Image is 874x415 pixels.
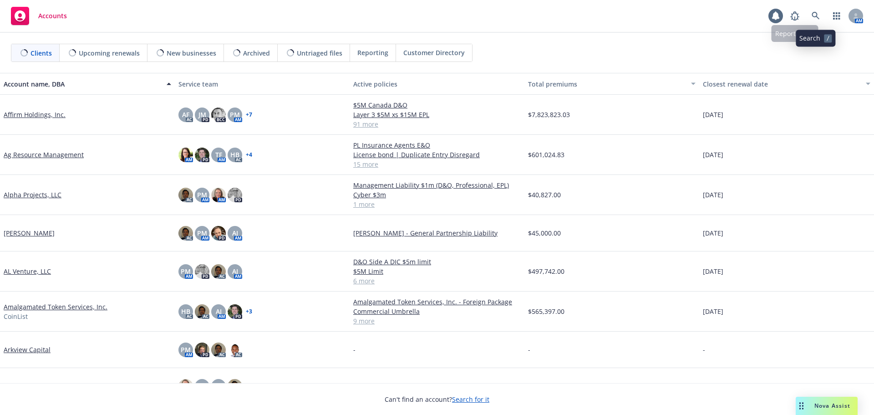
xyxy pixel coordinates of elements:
span: Nova Assist [814,402,850,410]
a: 15 more [353,159,521,169]
a: [PERSON_NAME] [4,228,55,238]
a: Layer 3 $5M xs $15M EPL [353,110,521,119]
span: - [703,345,705,354]
div: Account name, DBA [4,79,161,89]
a: Arkview Capital [4,345,51,354]
span: CoinList [4,312,28,321]
span: PM [197,381,207,391]
span: Clients [30,48,52,58]
a: Switch app [828,7,846,25]
span: [DATE] [703,110,723,119]
img: photo [228,304,242,319]
button: Closest renewal date [699,73,874,95]
span: [DATE] [703,150,723,159]
div: Drag to move [796,397,807,415]
span: - [528,345,530,354]
a: 9 more [353,316,521,326]
span: New businesses [167,48,216,58]
a: Alpha Projects, LLC [4,190,61,200]
span: Accounts [38,12,67,20]
span: HB [230,150,239,159]
a: AL Venture, LLC [4,266,51,276]
a: Accounts [7,3,71,29]
span: $497,742.00 [528,266,564,276]
span: $565,397.00 [528,307,564,316]
span: $601,024.83 [528,150,564,159]
span: Reporting [357,48,388,57]
button: Active policies [350,73,524,95]
span: AJ [216,307,222,316]
img: photo [211,343,226,357]
img: photo [195,148,209,162]
a: 91 more [353,119,521,129]
span: - [353,345,356,354]
span: TF [215,150,222,159]
span: AJ [232,228,238,238]
img: photo [195,304,209,319]
span: [DATE] [703,266,723,276]
img: photo [211,108,226,122]
span: AJ [232,266,238,276]
button: Service team [175,73,350,95]
span: [DATE] [703,381,723,391]
img: photo [178,148,193,162]
img: photo [195,264,209,279]
a: Ag Resource Management [4,150,84,159]
div: Active policies [353,79,521,89]
span: $28,457.00 [528,381,561,391]
span: [DATE] [703,307,723,316]
a: Affirm Holdings, Inc. [4,110,66,119]
img: photo [228,343,242,357]
a: 1 more [353,200,521,209]
a: Report a Bug [786,7,804,25]
span: CW [213,381,224,391]
a: D&O $1M / EPL $250k / Cyber $1M [353,381,521,391]
img: photo [178,226,193,241]
div: Service team [178,79,346,89]
span: Customer Directory [403,48,465,57]
span: Upcoming renewals [79,48,140,58]
span: Can't find an account? [385,395,489,404]
span: Untriaged files [297,48,342,58]
a: Amalgamated Token Services, Inc. [4,302,107,312]
span: $45,000.00 [528,228,561,238]
span: Archived [243,48,270,58]
button: Nova Assist [796,397,858,415]
a: [PERSON_NAME] - General Partnership Liability [353,228,521,238]
img: photo [228,188,242,202]
a: B2 Bancorp [4,381,39,391]
span: PM [197,190,207,200]
a: + 3 [246,309,252,314]
img: photo [178,188,193,202]
a: Commercial Umbrella [353,307,521,316]
span: [DATE] [703,190,723,200]
a: Management Liability $1m (D&O, Professional, EPL) [353,180,521,190]
img: photo [178,379,193,394]
a: + 7 [246,112,252,118]
span: PM [181,266,191,276]
span: AF [182,110,189,119]
span: PM [230,110,240,119]
span: PM [181,345,191,354]
span: PM [197,228,207,238]
a: $5M Canada D&O [353,100,521,110]
span: JM [198,110,206,119]
img: photo [228,379,242,394]
span: [DATE] [703,228,723,238]
a: Search [807,7,825,25]
a: License bond | Duplicate Entry Disregard [353,150,521,159]
img: photo [211,264,226,279]
img: photo [211,188,226,202]
span: HB [181,307,190,316]
a: Amalgamated Token Services, Inc. - Foreign Package [353,297,521,307]
a: Cyber $3m [353,190,521,200]
a: D&O Side A DIC $5m limit [353,257,521,266]
div: Total premiums [528,79,686,89]
a: 6 more [353,276,521,286]
a: + 4 [246,152,252,158]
